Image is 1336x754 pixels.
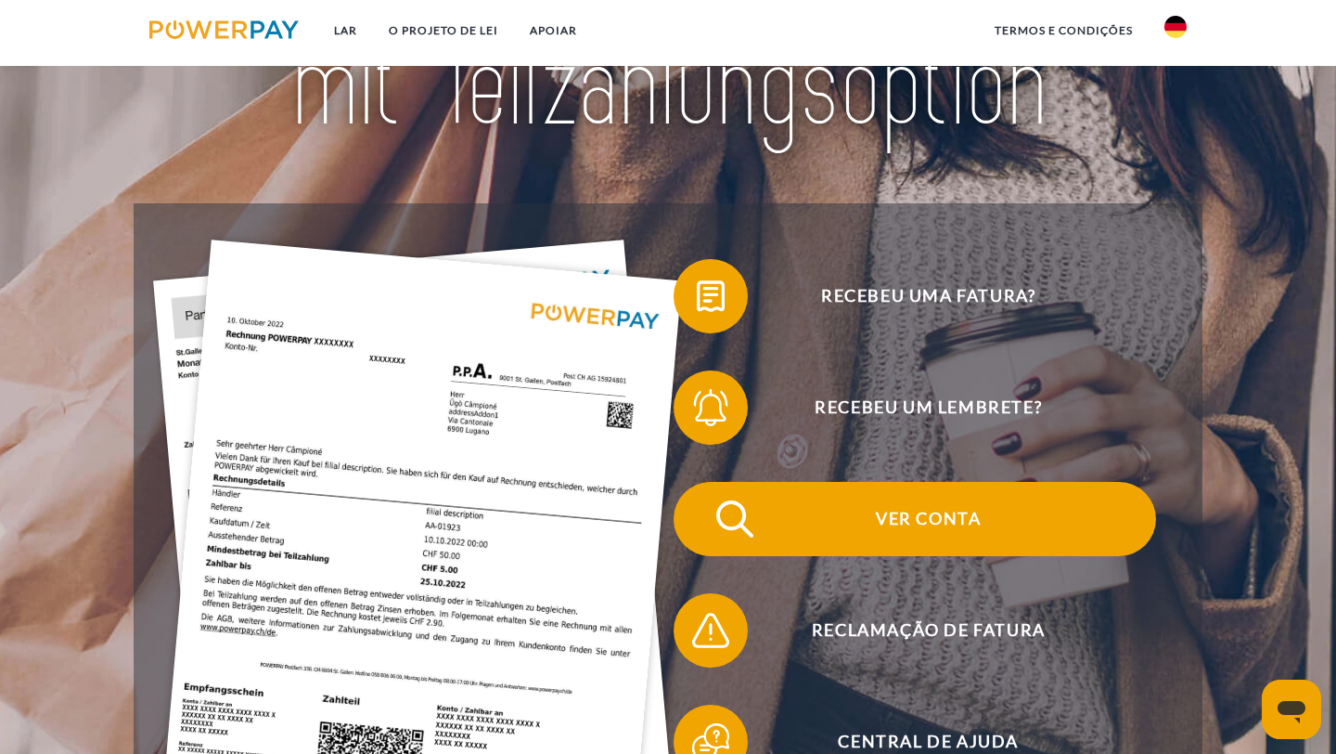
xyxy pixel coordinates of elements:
[674,482,1156,556] button: Ver conta
[1164,16,1187,38] img: de
[674,593,1156,668] button: Reclamação de fatura
[514,14,593,47] a: APOIAR
[821,285,1035,305] font: Recebeu uma fatura?
[674,259,1156,333] button: Recebeu uma fatura?
[373,14,514,47] a: O PROJETO DE LEI
[318,14,373,47] a: Lar
[674,370,1156,445] button: Recebeu um lembrete?
[687,384,734,431] img: qb_bell.svg
[389,23,498,37] font: O PROJETO DE LEI
[876,508,981,528] font: Ver conta
[838,731,1019,751] font: Central de Ajuda
[995,23,1133,37] font: termos e Condições
[815,396,1042,417] font: Recebeu um lembrete?
[979,14,1149,47] a: termos e Condições
[1262,680,1321,739] iframe: Botão para abrir a janela de mensagens
[812,619,1046,640] font: Reclamação de fatura
[687,607,734,654] img: qb_warning.svg
[687,273,734,319] img: qb_bill.svg
[530,23,577,37] font: APOIAR
[334,23,357,37] font: Lar
[149,20,299,39] img: logo-powerpay.svg
[712,496,758,542] img: qb_search.svg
